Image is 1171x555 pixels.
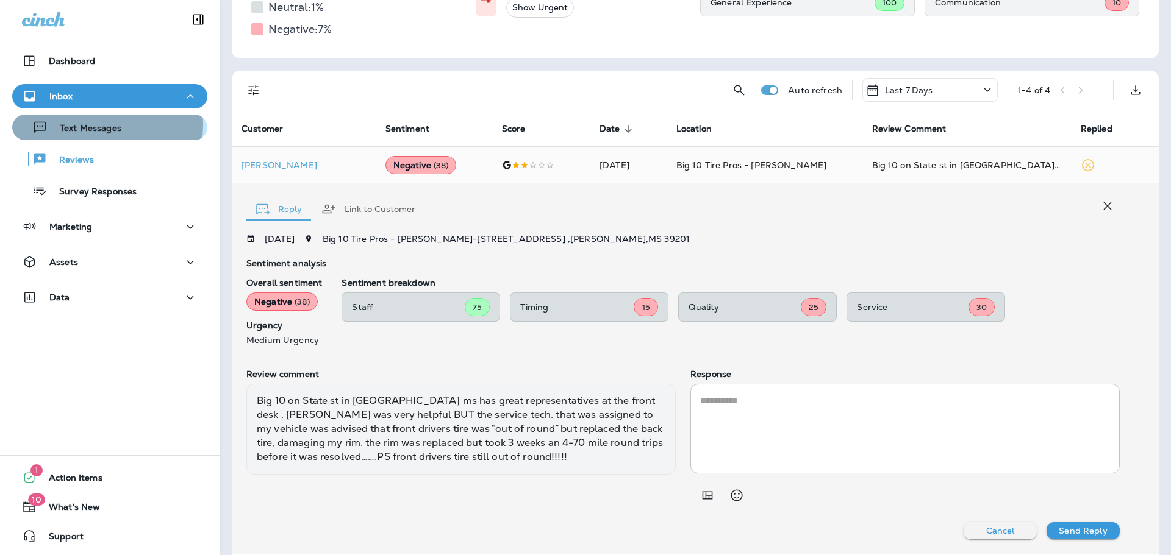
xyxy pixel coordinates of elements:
[47,155,94,166] p: Reviews
[352,302,465,312] p: Staff
[676,160,826,171] span: Big 10 Tire Pros - [PERSON_NAME]
[872,124,962,135] span: Review Comment
[473,302,482,313] span: 75
[1018,85,1050,95] div: 1 - 4 of 4
[242,124,299,135] span: Customer
[246,369,676,379] p: Review comment
[49,257,78,267] p: Assets
[1047,522,1120,539] button: Send Reply
[12,115,207,140] button: Text Messages
[37,531,84,546] span: Support
[600,124,636,135] span: Date
[12,178,207,203] button: Survey Responses
[242,160,366,170] p: [PERSON_NAME]
[342,278,1120,288] p: Sentiment breakdown
[246,292,318,311] div: Negative
[964,522,1037,539] button: Cancel
[1123,78,1148,102] button: Export as CSV
[1081,124,1128,135] span: Replied
[12,49,207,73] button: Dashboard
[49,222,92,232] p: Marketing
[385,156,457,174] div: Negative
[857,302,969,312] p: Service
[788,85,842,95] p: Auto refresh
[676,124,728,135] span: Location
[690,369,1120,379] p: Response
[49,91,73,101] p: Inbox
[37,502,100,517] span: What's New
[246,258,1120,268] p: Sentiment analysis
[872,159,1061,171] div: Big 10 on State st in jackson ms has great representatives at the front desk . Monica was very he...
[986,526,1015,536] p: Cancel
[385,124,445,135] span: Sentiment
[47,186,137,198] p: Survey Responses
[242,160,366,170] div: Click to view Customer Drawer
[12,146,207,172] button: Reviews
[12,285,207,309] button: Data
[502,124,526,134] span: Score
[434,160,449,171] span: ( 38 )
[12,214,207,239] button: Marketing
[28,493,45,506] span: 10
[695,483,720,507] button: Add in a premade template
[242,124,283,134] span: Customer
[181,7,215,32] button: Collapse Sidebar
[49,292,70,302] p: Data
[642,302,650,313] span: 15
[246,335,322,345] p: Medium Urgency
[49,56,95,66] p: Dashboard
[12,250,207,274] button: Assets
[265,234,295,244] p: [DATE]
[976,302,987,313] span: 30
[520,302,634,312] p: Timing
[885,85,933,95] p: Last 7 Days
[323,233,690,244] span: Big 10 Tire Pros - [PERSON_NAME] - [STREET_ADDRESS] , [PERSON_NAME] , MS 39201
[246,187,312,231] button: Reply
[502,124,542,135] span: Score
[727,78,751,102] button: Search Reviews
[268,19,332,39] h5: Negative: 7 %
[872,124,947,134] span: Review Comment
[312,187,425,231] button: Link to Customer
[242,78,266,102] button: Filters
[12,524,207,548] button: Support
[676,124,712,134] span: Location
[1059,526,1107,536] p: Send Reply
[246,320,322,330] p: Urgency
[246,384,676,474] div: Big 10 on State st in [GEOGRAPHIC_DATA] ms has great representatives at the front desk . [PERSON_...
[385,124,429,134] span: Sentiment
[12,495,207,519] button: 10What's New
[37,473,102,487] span: Action Items
[12,84,207,108] button: Inbox
[48,123,121,135] p: Text Messages
[725,483,749,507] button: Select an emoji
[809,302,818,313] span: 25
[689,302,801,312] p: Quality
[30,464,43,476] span: 1
[1081,124,1112,134] span: Replied
[246,278,322,288] p: Overall sentiment
[12,465,207,490] button: 1Action Items
[590,147,667,183] td: [DATE]
[600,124,620,134] span: Date
[295,297,310,307] span: ( 38 )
